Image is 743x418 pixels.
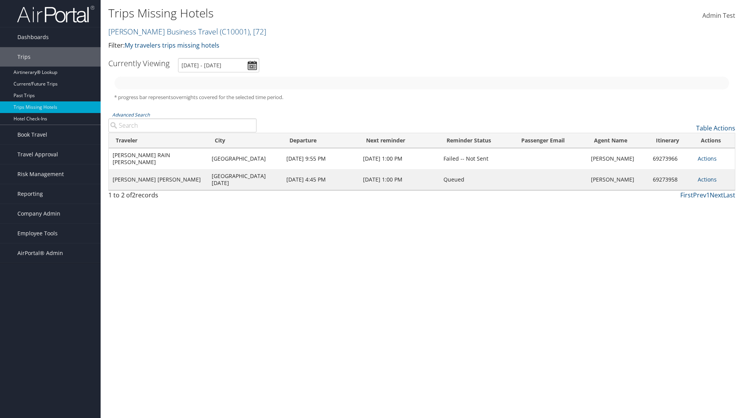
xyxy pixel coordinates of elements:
[587,133,649,148] th: Agent Name
[680,191,693,199] a: First
[440,148,514,169] td: Failed -- Not Sent
[109,148,208,169] td: [PERSON_NAME] RAIN [PERSON_NAME]
[649,133,694,148] th: Itinerary
[282,148,359,169] td: [DATE] 9:55 PM
[17,145,58,164] span: Travel Approval
[723,191,735,199] a: Last
[706,191,710,199] a: 1
[698,155,717,162] a: Actions
[282,133,359,148] th: Departure: activate to sort column ascending
[109,133,208,148] th: Traveler: activate to sort column ascending
[109,169,208,190] td: [PERSON_NAME] [PERSON_NAME]
[649,169,694,190] td: 69273958
[108,118,257,132] input: Advanced Search
[282,169,359,190] td: [DATE] 4:45 PM
[208,148,282,169] td: [GEOGRAPHIC_DATA]
[440,169,514,190] td: Queued
[17,47,31,67] span: Trips
[587,148,649,169] td: [PERSON_NAME]
[696,124,735,132] a: Table Actions
[108,41,526,51] p: Filter:
[208,133,282,148] th: City: activate to sort column ascending
[114,94,729,101] h5: * progress bar represents overnights covered for the selected time period.
[359,169,440,190] td: [DATE] 1:00 PM
[17,27,49,47] span: Dashboards
[220,26,250,37] span: ( C10001 )
[698,176,717,183] a: Actions
[132,191,135,199] span: 2
[514,133,587,148] th: Passenger Email: activate to sort column ascending
[587,169,649,190] td: [PERSON_NAME]
[693,191,706,199] a: Prev
[208,169,282,190] td: [GEOGRAPHIC_DATA][DATE]
[108,190,257,204] div: 1 to 2 of records
[108,26,266,37] a: [PERSON_NAME] Business Travel
[112,111,150,118] a: Advanced Search
[359,148,440,169] td: [DATE] 1:00 PM
[702,11,735,20] span: Admin Test
[710,191,723,199] a: Next
[17,125,47,144] span: Book Travel
[17,184,43,204] span: Reporting
[250,26,266,37] span: , [ 72 ]
[694,133,735,148] th: Actions
[17,224,58,243] span: Employee Tools
[440,133,514,148] th: Reminder Status
[359,133,440,148] th: Next reminder
[108,58,169,69] h3: Currently Viewing
[108,5,526,21] h1: Trips Missing Hotels
[17,5,94,23] img: airportal-logo.png
[702,4,735,28] a: Admin Test
[125,41,219,50] a: My travelers trips missing hotels
[178,58,259,72] input: [DATE] - [DATE]
[17,204,60,223] span: Company Admin
[649,148,694,169] td: 69273966
[17,164,64,184] span: Risk Management
[17,243,63,263] span: AirPortal® Admin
